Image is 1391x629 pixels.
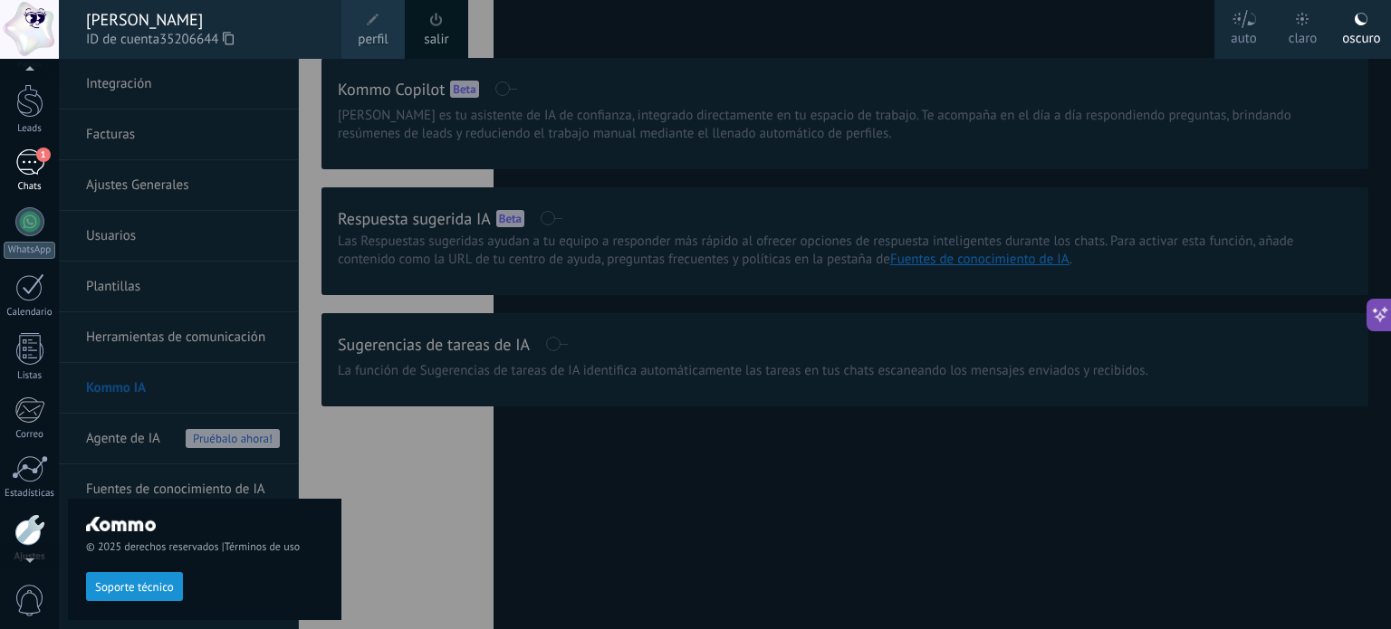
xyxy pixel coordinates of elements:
div: Calendario [4,307,56,319]
span: perfil [358,30,388,50]
span: © 2025 derechos reservados | [86,540,323,554]
div: [PERSON_NAME] [86,10,323,30]
div: Chats [4,181,56,193]
div: Correo [4,429,56,441]
a: salir [424,30,448,50]
span: 1 [36,148,51,162]
a: Soporte técnico [86,579,183,593]
div: Leads [4,123,56,135]
div: Estadísticas [4,488,56,500]
span: Soporte técnico [95,581,174,594]
span: ID de cuenta [86,30,323,50]
div: auto [1231,12,1257,59]
div: claro [1289,12,1318,59]
div: Listas [4,370,56,382]
span: 35206644 [159,30,234,50]
a: Términos de uso [225,540,300,554]
button: Soporte técnico [86,572,183,601]
div: oscuro [1342,12,1380,59]
div: WhatsApp [4,242,55,259]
